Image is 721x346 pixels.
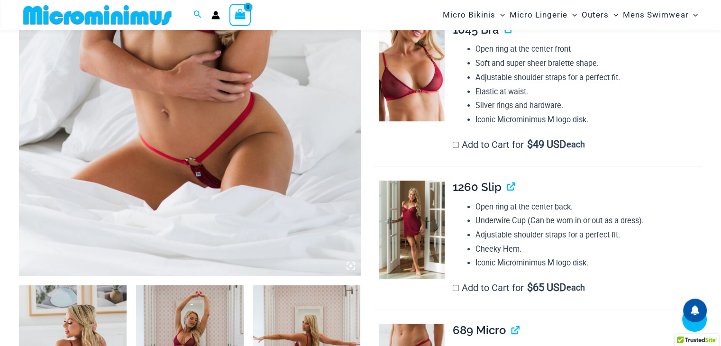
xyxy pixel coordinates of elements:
li: Soft and super sheer bralette shape. [475,56,702,71]
li: Adjustable shoulder straps for a perfect fit. [475,228,702,242]
a: Micro LingerieMenu ToggleMenu Toggle [507,3,579,27]
span: 49 USD [527,140,566,149]
input: Add to Cart for$65 USD each [453,285,459,291]
span: each [566,283,585,292]
li: Underwire Cup (Can be worn in or out as a dress). [475,214,702,228]
span: 689 Micro [453,323,506,337]
a: Mens SwimwearMenu ToggleMenu Toggle [621,3,700,27]
li: Elastic at waist. [475,85,702,99]
span: Micro Lingerie [510,3,567,27]
span: 65 USD [527,283,566,292]
li: Iconic Microminimus M logo disk. [475,256,702,270]
span: Micro Bikinis [443,3,495,27]
span: Mens Swimwear [623,3,688,27]
img: MM SHOP LOGO FLAT [19,4,175,26]
li: Iconic Microminimus M logo disk. [475,113,702,127]
a: OutersMenu ToggleMenu Toggle [579,3,621,27]
span: each [566,140,585,149]
span: Menu Toggle [495,3,505,27]
span: 1260 Slip [453,180,502,194]
span: 1045 Bra [453,23,499,36]
a: Micro BikinisMenu ToggleMenu Toggle [440,3,507,27]
li: Open ring at the center back. [475,200,702,214]
span: Menu Toggle [688,3,698,27]
span: $ [527,138,532,150]
a: View Shopping Cart, empty [229,4,251,26]
li: Adjustable shoulder straps for a perfect fit. [475,71,702,85]
span: $ [527,282,532,293]
span: Menu Toggle [567,3,577,27]
a: Account icon link [211,11,220,19]
img: Guilty Pleasures Red 1260 Slip [379,181,444,279]
span: Outers [582,3,609,27]
li: Silver rings and hardware. [475,99,702,113]
input: Add to Cart for$49 USD each [453,142,459,148]
label: Add to Cart for [453,282,585,293]
li: Open ring at the center front [475,42,702,56]
img: Guilty Pleasures Red 1045 Bra [379,23,444,121]
span: Menu Toggle [609,3,618,27]
label: Add to Cart for [453,139,585,150]
a: Search icon link [193,9,202,21]
nav: Site Navigation [439,1,702,28]
li: Cheeky Hem. [475,242,702,256]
